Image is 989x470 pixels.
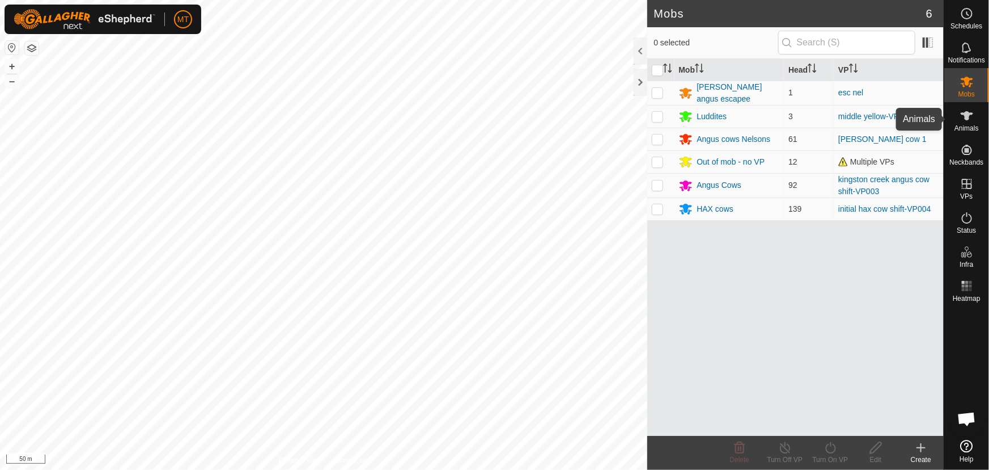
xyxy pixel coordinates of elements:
[762,455,808,465] div: Turn Off VP
[944,435,989,467] a: Help
[838,157,894,166] span: Multiple VPs
[788,112,793,121] span: 3
[953,295,980,302] span: Heatmap
[697,133,771,145] div: Angus cows Nelsons
[898,455,944,465] div: Create
[838,112,912,121] a: middle yellow-VP003
[788,204,801,213] span: 139
[697,156,765,168] div: Out of mob - no VP
[808,455,853,465] div: Turn On VP
[5,41,19,54] button: Reset Map
[25,41,39,55] button: Map Layers
[177,14,189,26] span: MT
[960,456,974,463] span: Help
[654,7,926,20] h2: Mobs
[697,203,734,215] div: HAX cows
[948,57,985,64] span: Notifications
[663,65,672,74] p-sorticon: Activate to sort
[949,159,983,166] span: Neckbands
[838,175,929,196] a: kingston creek angus cow shift-VP003
[853,455,898,465] div: Edit
[695,65,704,74] p-sorticon: Activate to sort
[730,456,750,464] span: Delete
[788,157,797,166] span: 12
[334,455,368,465] a: Contact Us
[950,23,982,30] span: Schedules
[960,261,973,268] span: Infra
[926,5,932,22] span: 6
[5,60,19,73] button: +
[279,455,321,465] a: Privacy Policy
[778,31,915,54] input: Search (S)
[697,81,780,105] div: [PERSON_NAME] angus escapee
[958,91,975,98] span: Mobs
[697,111,727,123] div: Luddites
[957,227,976,234] span: Status
[788,135,797,144] span: 61
[950,402,984,436] div: Open chat
[654,37,778,49] span: 0 selected
[960,193,973,200] span: VPs
[697,179,742,191] div: Angus Cows
[674,59,784,81] th: Mob
[14,9,155,30] img: Gallagher Logo
[5,74,19,88] button: –
[838,135,927,144] a: [PERSON_NAME] cow 1
[838,204,931,213] a: initial hax cow shift-VP004
[784,59,834,81] th: Head
[788,181,797,190] span: 92
[838,88,863,97] a: esc nel
[834,59,944,81] th: VP
[849,65,858,74] p-sorticon: Activate to sort
[788,88,793,97] span: 1
[808,65,817,74] p-sorticon: Activate to sort
[954,125,979,132] span: Animals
